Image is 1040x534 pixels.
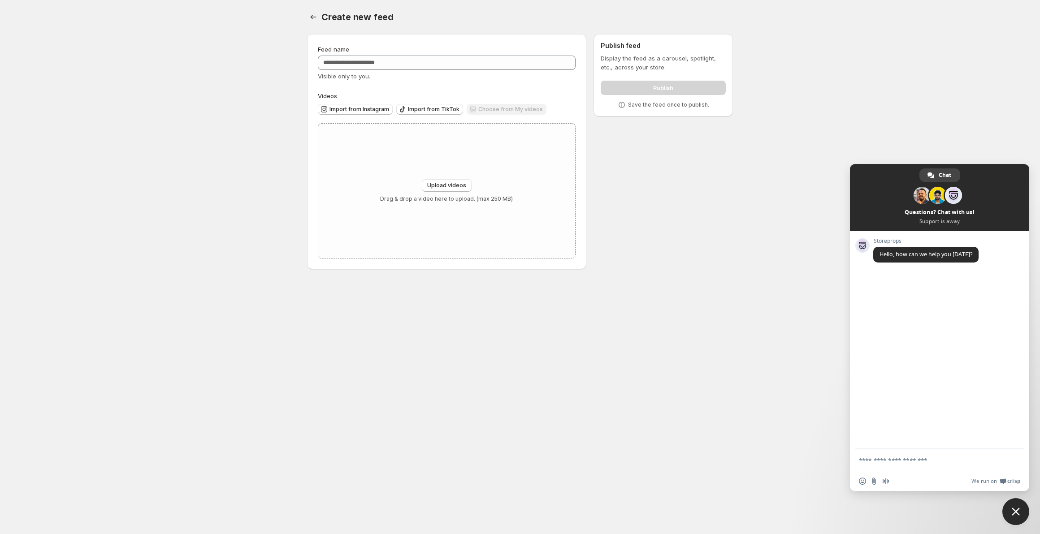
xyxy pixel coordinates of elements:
[396,104,463,115] button: Import from TikTok
[871,478,878,485] span: Send a file
[919,168,960,182] div: Chat
[628,101,709,108] p: Save the feed once to publish.
[939,168,951,182] span: Chat
[1007,478,1020,485] span: Crisp
[601,41,726,50] h2: Publish feed
[971,478,997,485] span: We run on
[882,478,889,485] span: Audio message
[408,106,459,113] span: Import from TikTok
[971,478,1020,485] a: We run onCrisp
[318,46,349,53] span: Feed name
[1002,498,1029,525] div: Close chat
[427,182,466,189] span: Upload videos
[318,104,393,115] button: Import from Instagram
[329,106,389,113] span: Import from Instagram
[321,12,394,22] span: Create new feed
[318,92,337,99] span: Videos
[859,456,1001,465] textarea: Compose your message...
[318,73,370,80] span: Visible only to you.
[380,195,513,202] p: Drag & drop a video here to upload. (max 250 MB)
[859,478,866,485] span: Insert an emoji
[873,238,979,244] span: Storeprops
[422,179,472,192] button: Upload videos
[601,54,726,72] p: Display the feed as a carousel, spotlight, etc., across your store.
[880,250,972,258] span: Hello, how can we help you [DATE]?
[307,11,320,23] button: Settings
